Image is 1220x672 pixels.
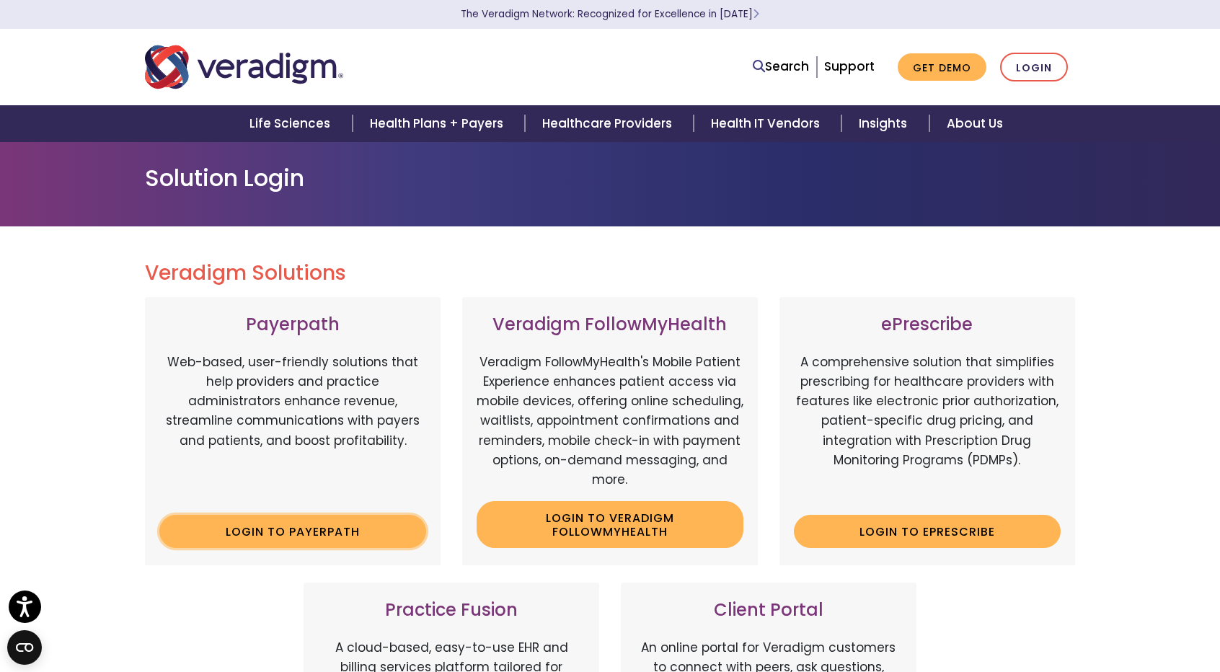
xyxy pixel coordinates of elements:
[159,314,426,335] h3: Payerpath
[794,353,1061,504] p: A comprehensive solution that simplifies prescribing for healthcare providers with features like ...
[694,105,841,142] a: Health IT Vendors
[898,53,986,81] a: Get Demo
[318,600,585,621] h3: Practice Fusion
[159,515,426,548] a: Login to Payerpath
[824,58,875,75] a: Support
[353,105,525,142] a: Health Plans + Payers
[145,261,1075,286] h2: Veradigm Solutions
[477,314,743,335] h3: Veradigm FollowMyHealth
[145,43,343,91] img: Veradigm logo
[477,501,743,548] a: Login to Veradigm FollowMyHealth
[753,57,809,76] a: Search
[461,7,759,21] a: The Veradigm Network: Recognized for Excellence in [DATE]Learn More
[753,7,759,21] span: Learn More
[1000,53,1068,82] a: Login
[794,314,1061,335] h3: ePrescribe
[159,353,426,504] p: Web-based, user-friendly solutions that help providers and practice administrators enhance revenu...
[929,105,1020,142] a: About Us
[841,105,929,142] a: Insights
[477,353,743,490] p: Veradigm FollowMyHealth's Mobile Patient Experience enhances patient access via mobile devices, o...
[794,515,1061,548] a: Login to ePrescribe
[232,105,352,142] a: Life Sciences
[145,164,1075,192] h1: Solution Login
[7,630,42,665] button: Open CMP widget
[525,105,694,142] a: Healthcare Providers
[635,600,902,621] h3: Client Portal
